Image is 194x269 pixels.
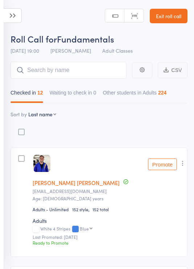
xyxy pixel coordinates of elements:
span: 152 style [72,206,92,212]
button: Checked in12 [11,86,43,103]
div: White 4 Stripes [33,226,182,232]
span: [PERSON_NAME] [50,47,91,54]
div: Adults - Unlimited [33,206,69,212]
small: Last Promoted: [DATE] [33,234,182,240]
a: Exit roll call [150,9,187,23]
img: image1709541611.png [33,155,50,172]
div: 224 [158,90,166,96]
div: Blue [80,226,89,231]
span: [DATE] 19:00 [11,47,39,54]
span: Roll Call for [11,33,57,45]
div: 0 [94,90,96,96]
button: Promote [148,158,177,170]
span: Fundamentals [57,33,114,45]
div: Last name [28,111,53,118]
button: Other students in Adults224 [103,86,166,103]
span: Adult Classes [102,47,133,54]
div: Ready to Promote [33,240,182,246]
div: Adults [33,217,182,224]
button: Waiting to check in0 [50,86,96,103]
span: Age: [DEMOGRAPHIC_DATA] years [33,195,103,201]
small: Griffbamford@gmail.com [33,189,182,194]
label: Sort by [11,111,27,118]
div: 12 [37,90,43,96]
span: 152 total [92,206,109,212]
input: Search by name [11,62,127,79]
a: [PERSON_NAME] [PERSON_NAME] [33,179,120,186]
button: CSV [158,63,187,78]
